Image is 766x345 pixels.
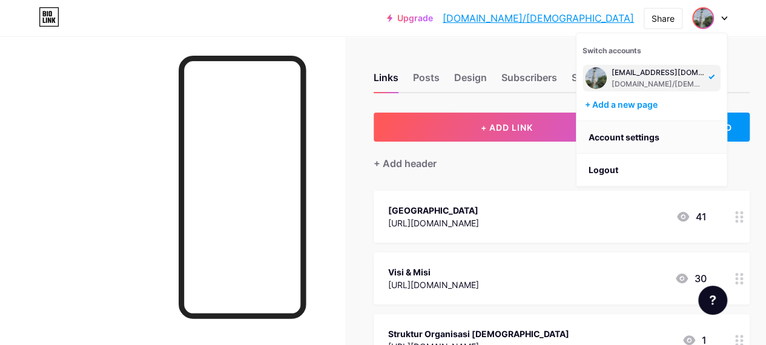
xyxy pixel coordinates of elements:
div: + Add a new page [585,99,721,111]
div: Share [652,12,675,25]
div: Struktur Organisasi [DEMOGRAPHIC_DATA] [388,327,569,340]
div: Subscribers [501,70,557,92]
div: 30 [675,271,706,286]
button: + ADD LINK [374,113,640,142]
img: masjidalamin [693,8,713,28]
div: Visi & Misi [388,266,479,278]
a: [DOMAIN_NAME]/[DEMOGRAPHIC_DATA] [443,11,634,25]
img: masjidalamin [585,67,607,89]
a: Account settings [576,121,727,154]
div: + Add header [374,156,437,171]
span: Switch accounts [583,46,641,55]
div: [URL][DOMAIN_NAME] [388,217,479,229]
div: 41 [676,209,706,224]
a: Upgrade [387,13,433,23]
div: [URL][DOMAIN_NAME] [388,278,479,291]
div: Stats [572,70,596,92]
div: [GEOGRAPHIC_DATA] [388,204,479,217]
div: Posts [413,70,440,92]
div: [EMAIL_ADDRESS][DOMAIN_NAME] [612,68,705,77]
div: Design [454,70,487,92]
div: Links [374,70,398,92]
span: + ADD LINK [481,122,533,133]
div: [DOMAIN_NAME]/[DEMOGRAPHIC_DATA] [612,79,705,89]
li: Logout [576,154,727,186]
